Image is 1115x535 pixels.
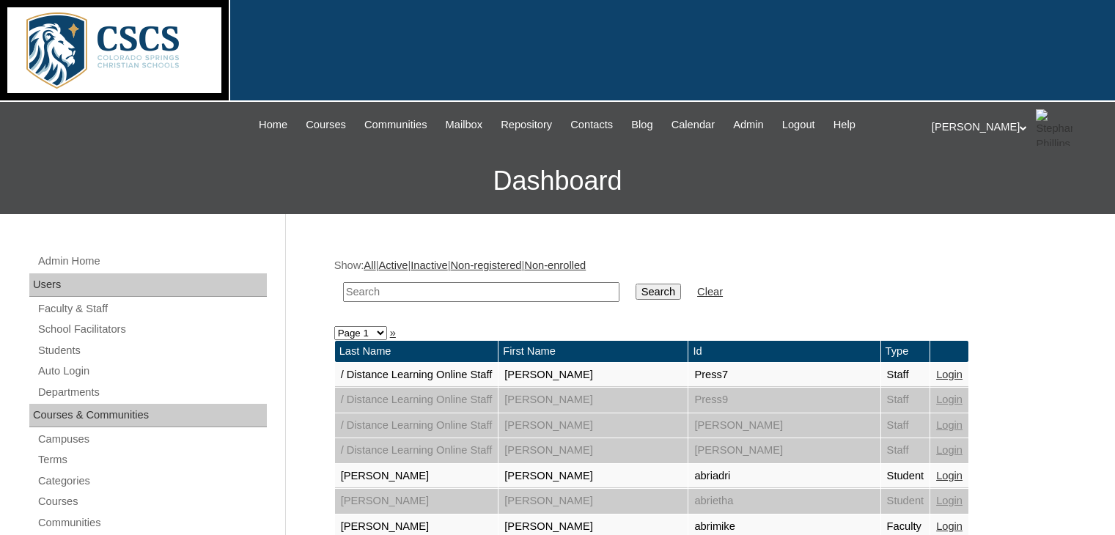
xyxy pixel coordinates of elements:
[524,259,586,271] a: Non-enrolled
[563,117,620,133] a: Contacts
[335,489,498,514] td: [PERSON_NAME]
[364,117,427,133] span: Communities
[664,117,722,133] a: Calendar
[688,413,880,438] td: [PERSON_NAME]
[501,117,552,133] span: Repository
[936,495,963,506] a: Login
[335,438,498,463] td: / Distance Learning Online Staff
[631,117,652,133] span: Blog
[493,117,559,133] a: Repository
[259,117,287,133] span: Home
[498,363,688,388] td: [PERSON_NAME]
[334,258,1060,310] div: Show: | | | |
[498,341,688,362] td: First Name
[688,489,880,514] td: abrietha
[688,464,880,489] td: abriadri
[775,117,823,133] a: Logout
[671,117,715,133] span: Calendar
[881,341,930,362] td: Type
[335,341,498,362] td: Last Name
[37,451,267,469] a: Terms
[697,286,723,298] a: Clear
[343,282,619,302] input: Search
[688,341,880,362] td: Id
[826,117,863,133] a: Help
[624,117,660,133] a: Blog
[335,388,498,413] td: / Distance Learning Online Staff
[498,413,688,438] td: [PERSON_NAME]
[298,117,353,133] a: Courses
[37,492,267,511] a: Courses
[636,284,681,300] input: Search
[936,419,963,431] a: Login
[335,413,498,438] td: / Distance Learning Online Staff
[29,404,267,427] div: Courses & Communities
[37,362,267,380] a: Auto Login
[881,464,930,489] td: Student
[390,327,396,339] a: »
[251,117,295,133] a: Home
[881,388,930,413] td: Staff
[411,259,448,271] a: Inactive
[498,388,688,413] td: [PERSON_NAME]
[37,514,267,532] a: Communities
[881,489,930,514] td: Student
[498,438,688,463] td: [PERSON_NAME]
[438,117,490,133] a: Mailbox
[834,117,855,133] span: Help
[936,369,963,380] a: Login
[37,342,267,360] a: Students
[378,259,408,271] a: Active
[7,148,1108,214] h3: Dashboard
[932,109,1100,146] div: [PERSON_NAME]
[936,394,963,405] a: Login
[1036,109,1072,146] img: Stephanie Phillips
[688,388,880,413] td: Press9
[37,252,267,270] a: Admin Home
[936,520,963,532] a: Login
[37,320,267,339] a: School Facilitators
[688,363,880,388] td: Press7
[37,472,267,490] a: Categories
[733,117,764,133] span: Admin
[782,117,815,133] span: Logout
[936,444,963,456] a: Login
[335,363,498,388] td: / Distance Learning Online Staff
[446,117,483,133] span: Mailbox
[37,430,267,449] a: Campuses
[881,438,930,463] td: Staff
[37,383,267,402] a: Departments
[881,413,930,438] td: Staff
[936,470,963,481] a: Login
[357,117,435,133] a: Communities
[7,7,221,93] img: logo-white.png
[335,464,498,489] td: [PERSON_NAME]
[37,300,267,318] a: Faculty & Staff
[688,438,880,463] td: [PERSON_NAME]
[306,117,346,133] span: Courses
[881,363,930,388] td: Staff
[498,464,688,489] td: [PERSON_NAME]
[29,273,267,297] div: Users
[498,489,688,514] td: [PERSON_NAME]
[570,117,613,133] span: Contacts
[364,259,375,271] a: All
[451,259,522,271] a: Non-registered
[726,117,771,133] a: Admin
